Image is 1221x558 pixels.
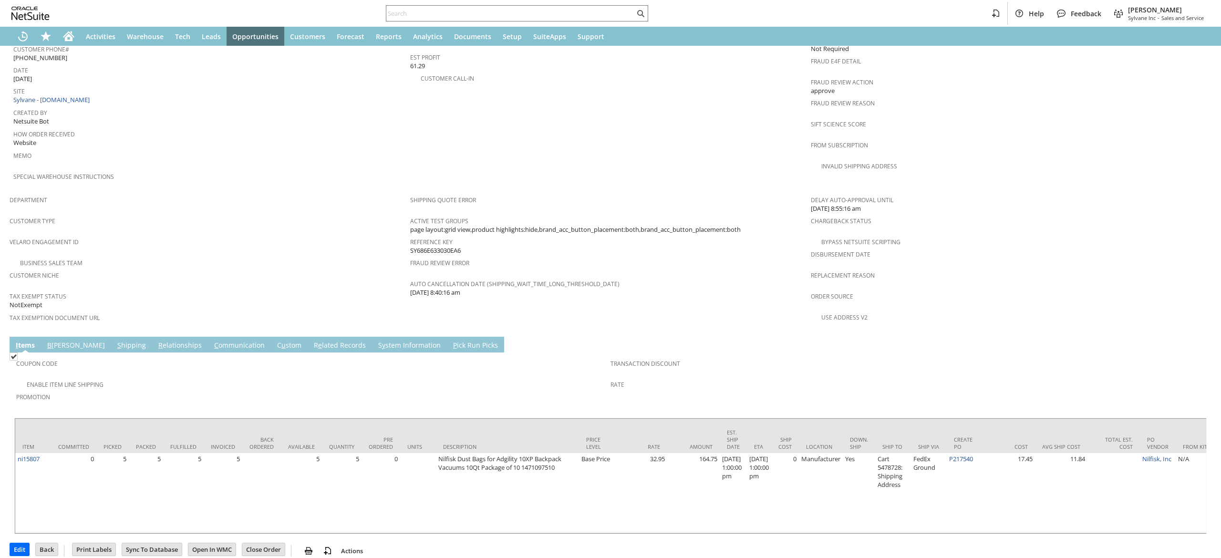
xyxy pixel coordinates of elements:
[17,31,29,42] svg: Recent Records
[284,27,331,46] a: Customers
[1142,455,1171,463] a: Nilfisk, Inc
[1183,443,1221,450] div: From Kit
[10,196,47,204] a: Department
[410,259,469,267] a: Fraud Review Error
[454,32,491,41] span: Documents
[811,141,868,149] a: From Subscription
[579,453,615,533] td: Base Price
[51,453,96,533] td: 0
[911,453,947,533] td: FedEx Ground
[136,443,156,450] div: Packed
[13,95,92,104] a: Sylvane - [DOMAIN_NAME]
[376,341,443,351] a: System Information
[362,453,400,533] td: 0
[10,217,55,225] a: Customer Type
[13,117,49,126] span: Netsuite Bot
[410,62,425,71] span: 61.29
[331,27,370,46] a: Forecast
[117,341,121,350] span: S
[799,453,843,533] td: Manufacturer
[96,453,129,533] td: 5
[115,341,148,351] a: Shipping
[63,31,74,42] svg: Home
[410,53,440,62] a: Est Profit
[811,196,893,204] a: Delay Auto-Approval Until
[586,436,608,450] div: Price Level
[16,393,50,401] a: Promotion
[214,341,218,350] span: C
[158,341,163,350] span: R
[127,32,164,41] span: Warehouse
[990,443,1028,450] div: Cost
[754,443,764,450] div: ETA
[410,217,468,225] a: Active Test Groups
[376,32,402,41] span: Reports
[311,341,368,351] a: Related Records
[1161,14,1204,21] span: Sales and Service
[386,8,635,19] input: Search
[811,99,875,107] a: Fraud Review Reason
[821,313,868,321] a: Use Address V2
[156,341,204,351] a: Relationships
[622,443,660,450] div: Rate
[382,341,385,350] span: y
[22,443,44,450] div: Item
[615,453,667,533] td: 32.95
[13,53,67,62] span: [PHONE_NUMBER]
[45,341,107,351] a: B[PERSON_NAME]
[80,27,121,46] a: Activities
[13,341,37,351] a: Items
[1194,339,1206,350] a: Unrolled view on
[188,543,236,556] input: Open In WMC
[163,453,204,533] td: 5
[528,27,572,46] a: SuiteApps
[410,238,453,246] a: Reference Key
[811,271,875,279] a: Replacement reason
[275,341,304,351] a: Custom
[983,453,1035,533] td: 17.45
[13,130,75,138] a: How Order Received
[249,436,274,450] div: Back Ordered
[1128,14,1156,21] span: Sylvane Inc
[242,543,285,556] input: Close Order
[57,27,80,46] a: Home
[322,453,362,533] td: 5
[635,8,646,19] svg: Search
[58,443,89,450] div: Committed
[47,341,52,350] span: B
[10,271,59,279] a: Customer Niche
[370,27,407,46] a: Reports
[11,7,50,20] svg: logo
[288,443,315,450] div: Available
[453,341,457,350] span: P
[13,74,32,83] span: [DATE]
[821,162,897,170] a: Invalid Shipping Address
[436,453,579,533] td: Nilfisk Dust Bags for Adgility 10XP Backpack Vacuums 10Qt Package of 10 1471097510
[882,443,904,450] div: Ship To
[875,453,911,533] td: Cart 5478728: Shipping Address
[281,341,286,350] span: u
[337,547,367,555] a: Actions
[211,443,235,450] div: Invoiced
[10,238,79,246] a: Velaro Engagement ID
[811,292,853,300] a: Order Source
[610,360,680,368] a: Transaction Discount
[811,57,861,65] a: Fraud E4F Detail
[811,78,873,86] a: Fraud Review Action
[13,45,69,53] a: Customer Phone#
[13,66,28,74] a: Date
[11,27,34,46] a: Recent Records
[720,453,747,533] td: [DATE] 1:00:00 pm
[497,27,528,46] a: Setup
[122,543,182,556] input: Sync To Database
[303,545,314,557] img: print.svg
[13,173,114,181] a: Special Warehouse Instructions
[771,453,799,533] td: 0
[778,436,792,450] div: Ship Cost
[1147,436,1169,450] div: PO Vendor
[811,44,849,53] span: Not Required
[1035,453,1087,533] td: 11.84
[175,32,190,41] span: Tech
[16,360,58,368] a: Coupon Code
[413,32,443,41] span: Analytics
